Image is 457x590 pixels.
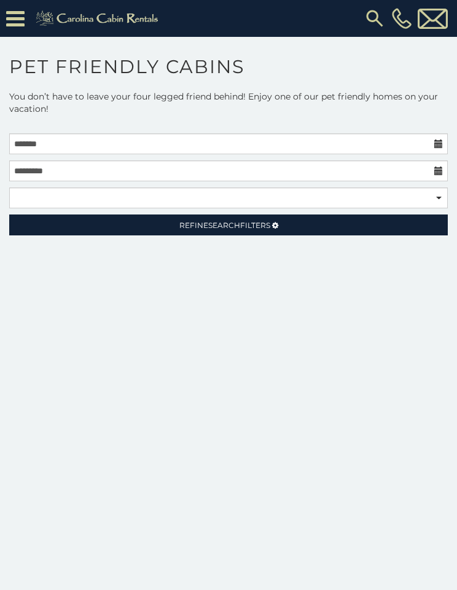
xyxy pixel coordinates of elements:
[179,221,270,230] span: Refine Filters
[389,8,415,29] a: [PHONE_NUMBER]
[9,214,448,235] a: RefineSearchFilters
[208,221,240,230] span: Search
[364,7,386,29] img: search-regular.svg
[31,9,166,28] img: Khaki-logo.png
